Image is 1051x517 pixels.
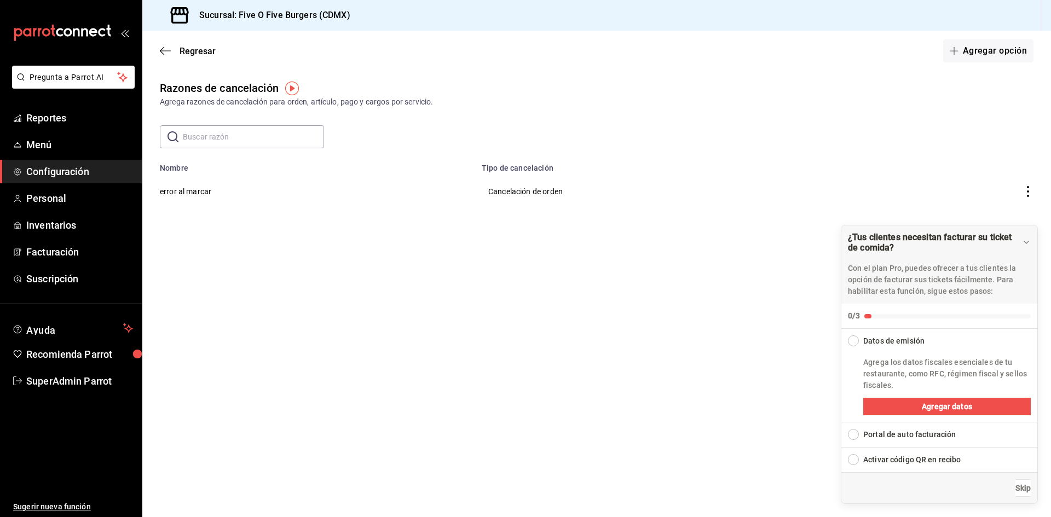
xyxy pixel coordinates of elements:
div: ¿Tus clientes necesitan facturar su ticket de comida? [848,232,1022,253]
button: Expand Checklist [841,448,1037,472]
span: Personal [26,191,133,206]
span: Recomienda Parrot [26,347,133,362]
div: 0/3 [848,310,860,322]
span: Facturación [26,245,133,259]
button: Skip [1015,479,1031,497]
span: SuperAdmin Parrot [26,374,133,388]
span: Inventarios [26,218,133,233]
span: Regresar [180,46,216,56]
button: Regresar [160,46,216,56]
div: Activar código QR en recibo [863,454,961,466]
button: Collapse Checklist [841,329,1037,347]
span: Pregunta a Parrot AI [30,72,118,83]
h3: Sucursal: Five O Five Burgers (CDMX) [190,9,350,22]
td: error al marcar [142,172,475,210]
div: Drag to move checklist [841,225,1037,304]
th: Tipo de cancelación [475,157,883,172]
span: Skip [1015,483,1031,494]
div: Datos de emisión [863,335,925,347]
th: Nombre [142,157,475,172]
table: voidReasonsTable [142,157,1051,210]
button: open_drawer_menu [120,28,129,37]
span: Suscripción [26,271,133,286]
button: Pregunta a Parrot AI [12,66,135,89]
p: Agrega los datos fiscales esenciales de tu restaurante, como RFC, régimen fiscal y sellos fiscales. [863,357,1031,391]
div: ¿Tus clientes necesitan facturar su ticket de comida? [841,225,1038,504]
a: Pregunta a Parrot AI [8,79,135,91]
div: Razones de cancelación [160,80,279,96]
button: actions [1023,186,1033,197]
span: Configuración [26,164,133,179]
td: Cancelación de orden [475,172,883,210]
span: Sugerir nueva función [13,501,133,513]
button: Agregar datos [863,398,1031,415]
p: Con el plan Pro, puedes ofrecer a tus clientes la opción de facturar sus tickets fácilmente. Para... [848,263,1031,297]
span: Ayuda [26,322,119,335]
input: Buscar razón [183,126,324,148]
div: Portal de auto facturación [863,429,956,440]
span: Reportes [26,111,133,125]
button: Expand Checklist [841,422,1037,447]
span: Menú [26,137,133,152]
span: Agregar datos [922,401,972,413]
img: Tooltip marker [285,82,299,95]
div: Agrega razones de cancelación para orden, artículo, pago y cargos por servicio. [160,96,1033,108]
button: Collapse Checklist [841,225,1037,328]
button: Agregar opción [943,39,1033,62]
